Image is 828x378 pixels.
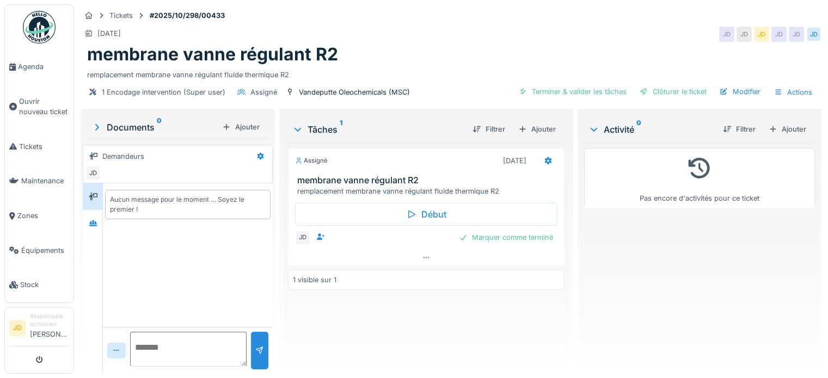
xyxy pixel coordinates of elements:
span: Zones [17,210,69,221]
h3: membrane vanne régulant R2 [297,175,560,185]
div: Marquer comme terminé [455,230,557,245]
div: Pas encore d'activités pour ce ticket [591,153,808,203]
span: Stock [20,280,69,290]
span: Ouvrir nouveau ticket [19,96,69,117]
div: JD [789,27,804,42]
div: Activité [588,123,714,136]
a: Agenda [5,49,73,84]
div: JD [771,27,787,42]
div: Début [295,203,557,226]
div: Modifier [715,84,765,99]
img: Badge_color-CXgf-gQk.svg [23,11,56,44]
div: Ajouter [764,122,811,137]
div: 1 Encodage intervention (Super user) [102,87,225,97]
div: Ajouter [218,120,264,134]
li: JD [9,320,26,336]
div: Ajouter [514,122,560,137]
div: Documents [91,121,218,134]
div: JD [85,165,101,181]
div: [DATE] [97,28,121,39]
sup: 1 [340,123,342,136]
div: Terminer & valider les tâches [514,84,631,99]
sup: 0 [157,121,162,134]
div: JD [737,27,752,42]
h1: membrane vanne régulant R2 [87,44,338,65]
span: Équipements [21,245,69,256]
a: JD Responsable technicien[PERSON_NAME] [9,312,69,346]
div: JD [295,230,310,245]
span: Tickets [19,141,69,152]
div: Aucun message pour le moment … Soyez le premier ! [110,195,266,214]
a: Zones [5,199,73,233]
div: Tickets [109,10,133,21]
div: [DATE] [503,156,526,166]
div: Tâches [292,123,464,136]
div: remplacement membrane vanne régulant fluide thermique R2 [87,65,815,80]
a: Maintenance [5,164,73,199]
div: JD [719,27,734,42]
div: 1 visible sur 1 [293,275,336,285]
div: Filtrer [468,122,510,137]
a: Ouvrir nouveau ticket [5,84,73,129]
div: JD [754,27,769,42]
div: Filtrer [719,122,760,137]
div: Actions [769,84,817,100]
span: Maintenance [21,176,69,186]
sup: 0 [636,123,641,136]
div: remplacement membrane vanne régulant fluide thermique R2 [297,186,560,196]
a: Tickets [5,129,73,164]
div: Assigné [250,87,277,97]
strong: #2025/10/298/00433 [145,10,229,21]
div: JD [806,27,821,42]
div: Clôturer le ticket [635,84,711,99]
div: Assigné [295,156,328,165]
div: Vandeputte Oleochemicals (MSC) [299,87,410,97]
li: [PERSON_NAME] [30,312,69,344]
div: Responsable technicien [30,312,69,329]
a: Équipements [5,233,73,268]
span: Agenda [18,61,69,72]
div: Demandeurs [102,151,144,162]
a: Stock [5,268,73,302]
